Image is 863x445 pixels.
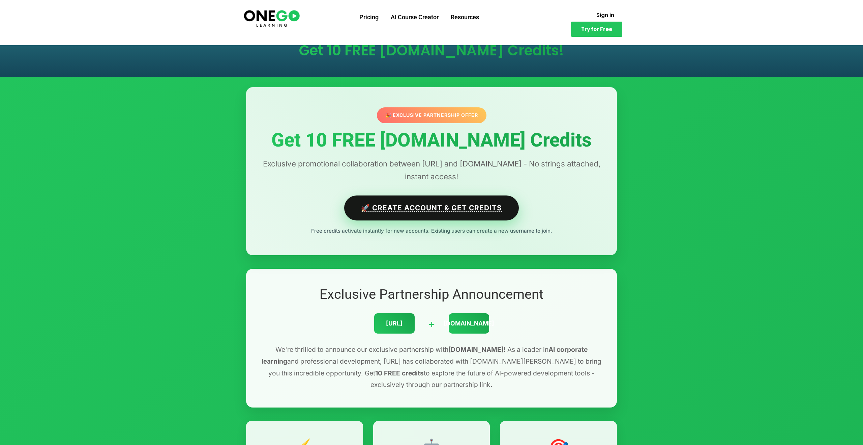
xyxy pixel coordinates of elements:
[344,195,519,220] a: 🚀 Create Account & Get Credits
[260,227,603,235] p: Free credits activate instantly for new accounts. Existing users can create a new username to join.
[260,344,603,390] p: We're thrilled to announce our exclusive partnership with ! As a leader in and professional devel...
[588,8,622,22] a: Sign in
[374,313,415,334] div: [URL]
[581,27,612,32] span: Try for Free
[448,345,504,354] strong: [DOMAIN_NAME]
[260,157,603,183] p: Exclusive promotional collaboration between [URL] and [DOMAIN_NAME] - No strings attached, instan...
[449,313,489,334] div: [DOMAIN_NAME]
[445,8,485,26] a: Resources
[353,8,385,26] a: Pricing
[260,130,603,151] h1: Get 10 FREE [DOMAIN_NAME] Credits
[375,369,424,377] strong: 10 FREE credits
[385,8,445,26] a: AI Course Creator
[253,44,610,58] h1: Get 10 FREE [DOMAIN_NAME] Credits!
[260,286,603,303] h2: Exclusive Partnership Announcement
[428,315,435,332] div: +
[571,22,622,37] a: Try for Free
[377,107,486,123] div: 🎉 Exclusive Partnership Offer
[596,12,614,18] span: Sign in
[262,345,588,365] strong: AI corporate learning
